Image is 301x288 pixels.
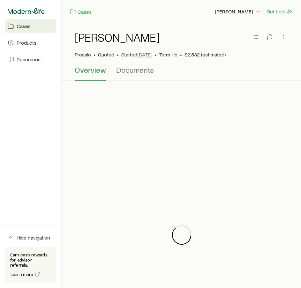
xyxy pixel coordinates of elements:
p: [PERSON_NAME] [215,8,261,15]
a: Cases [5,19,56,33]
div: Earn cash rewards for advisor referrals.Learn more [5,247,56,283]
span: [DATE] [137,51,152,58]
span: Quoted [98,51,114,58]
button: [PERSON_NAME] [214,8,261,16]
p: Earn cash rewards for advisor referrals. [10,252,51,268]
span: Learn more [11,272,34,277]
span: • [94,51,95,58]
span: Resources [17,56,41,63]
p: Term life [159,51,177,58]
span: $2,532 (estimated) [184,51,226,58]
span: • [155,51,157,58]
div: Case details tabs [75,65,288,81]
a: Resources [5,52,56,66]
a: Products [5,36,56,50]
span: • [180,51,182,58]
span: Cases [17,23,31,29]
p: Presale [75,51,91,58]
span: Hide navigation [17,234,50,241]
button: Hide navigation [5,231,56,245]
span: Products [17,40,36,46]
span: Overview [75,65,106,74]
a: Cases [70,8,92,16]
button: Get help [266,8,293,15]
span: • [117,51,119,58]
span: Documents [116,65,154,74]
p: Started [121,51,152,58]
h1: [PERSON_NAME] [75,31,160,44]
